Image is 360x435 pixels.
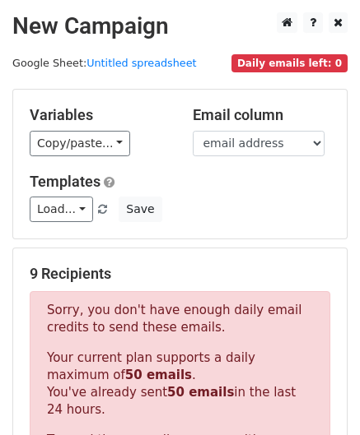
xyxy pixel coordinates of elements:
a: Templates [30,173,101,190]
h5: Variables [30,106,168,124]
iframe: Chat Widget [278,356,360,435]
a: Load... [30,197,93,222]
h5: 9 Recipients [30,265,330,283]
span: Daily emails left: 0 [231,54,348,72]
a: Untitled spreadsheet [86,57,196,69]
button: Save [119,197,161,222]
p: Your current plan supports a daily maximum of . You've already sent in the last 24 hours. [47,349,313,419]
a: Daily emails left: 0 [231,57,348,69]
a: Copy/paste... [30,131,130,156]
h2: New Campaign [12,12,348,40]
strong: 50 emails [125,368,192,382]
p: Sorry, you don't have enough daily email credits to send these emails. [47,302,313,336]
strong: 50 emails [167,385,234,400]
small: Google Sheet: [12,57,197,69]
h5: Email column [193,106,331,124]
